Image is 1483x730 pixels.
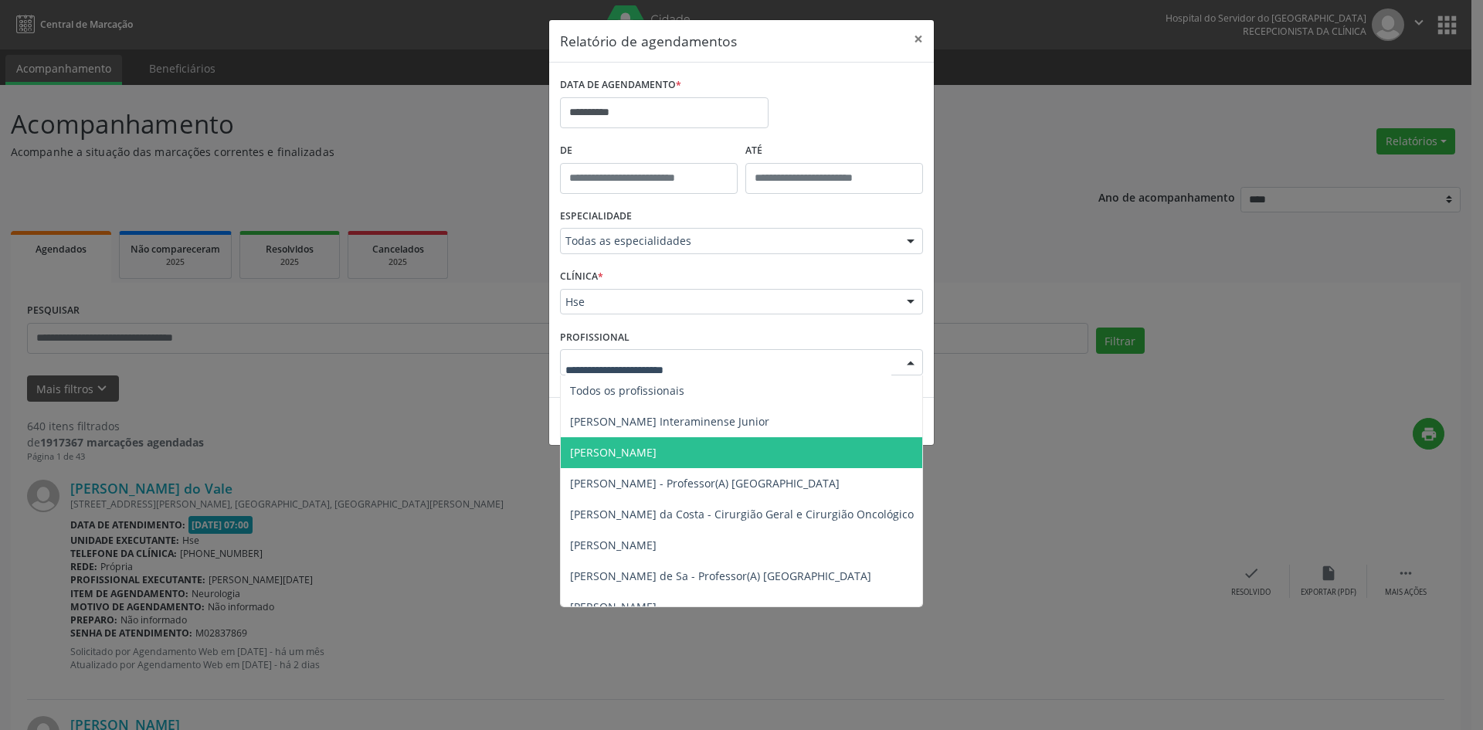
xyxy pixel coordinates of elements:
[560,139,738,163] label: De
[745,139,923,163] label: ATÉ
[570,569,871,583] span: [PERSON_NAME] de Sa - Professor(A) [GEOGRAPHIC_DATA]
[903,20,934,58] button: Close
[570,383,684,398] span: Todos os profissionais
[570,445,657,460] span: [PERSON_NAME]
[570,599,657,614] span: [PERSON_NAME]
[565,294,891,310] span: Hse
[560,205,632,229] label: ESPECIALIDADE
[570,476,840,491] span: [PERSON_NAME] - Professor(A) [GEOGRAPHIC_DATA]
[570,538,657,552] span: [PERSON_NAME]
[560,73,681,97] label: DATA DE AGENDAMENTO
[560,265,603,289] label: CLÍNICA
[565,233,891,249] span: Todas as especialidades
[560,31,737,51] h5: Relatório de agendamentos
[570,414,769,429] span: [PERSON_NAME] Interaminense Junior
[560,325,630,349] label: PROFISSIONAL
[570,507,914,521] span: [PERSON_NAME] da Costa - Cirurgião Geral e Cirurgião Oncológico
